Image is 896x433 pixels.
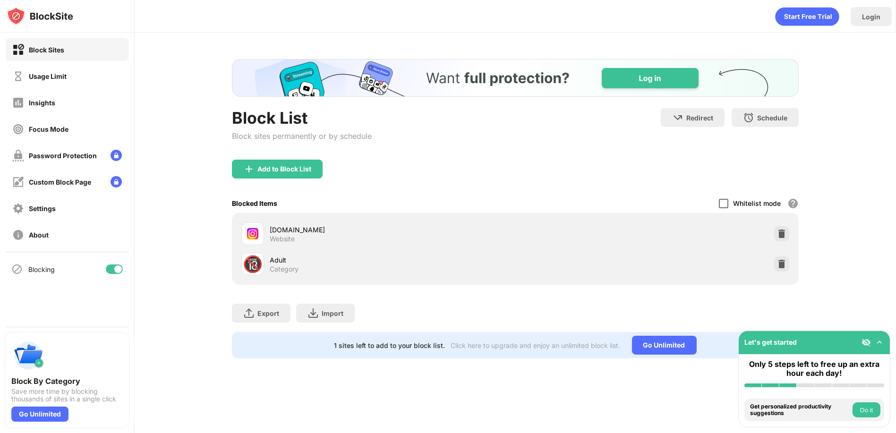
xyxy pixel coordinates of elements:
div: About [29,231,49,239]
button: Do it [853,402,880,417]
img: insights-off.svg [12,97,24,109]
div: Export [257,309,279,317]
img: block-on.svg [12,44,24,56]
img: blocking-icon.svg [11,263,23,275]
div: Website [270,235,295,243]
div: Let's get started [744,338,797,346]
img: favicons [247,228,258,239]
img: logo-blocksite.svg [7,7,73,25]
div: Whitelist mode [733,199,781,207]
div: [DOMAIN_NAME] [270,225,515,235]
img: about-off.svg [12,229,24,241]
div: Redirect [686,114,713,122]
div: Block sites permanently or by schedule [232,131,372,141]
div: Only 5 steps left to free up an extra hour each day! [744,360,884,378]
div: Go Unlimited [632,336,697,355]
div: Custom Block Page [29,178,91,186]
div: Save more time by blocking thousands of sites in a single click [11,388,123,403]
div: Go Unlimited [11,407,68,422]
div: Focus Mode [29,125,68,133]
iframe: Banner [232,59,799,97]
div: Settings [29,204,56,212]
div: Import [322,309,343,317]
div: Add to Block List [257,165,311,173]
img: settings-off.svg [12,203,24,214]
div: Get personalized productivity suggestions [750,403,850,417]
div: Usage Limit [29,72,67,80]
img: password-protection-off.svg [12,150,24,161]
img: focus-off.svg [12,123,24,135]
div: Block List [232,108,372,127]
div: animation [775,7,839,26]
img: customize-block-page-off.svg [12,176,24,188]
div: Login [862,13,880,21]
img: push-categories.svg [11,339,45,373]
img: eye-not-visible.svg [862,338,871,347]
div: Schedule [757,114,787,122]
div: Insights [29,99,55,107]
img: lock-menu.svg [111,176,122,187]
img: time-usage-off.svg [12,70,24,82]
div: Block Sites [29,46,64,54]
div: Blocked Items [232,199,277,207]
div: Adult [270,255,515,265]
div: Category [270,265,299,273]
img: lock-menu.svg [111,150,122,161]
div: Click here to upgrade and enjoy an unlimited block list. [451,341,621,349]
div: Blocking [28,265,55,273]
div: Block By Category [11,376,123,386]
img: omni-setup-toggle.svg [875,338,884,347]
div: 1 sites left to add to your block list. [334,341,445,349]
div: Password Protection [29,152,97,160]
div: 🔞 [243,255,263,274]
